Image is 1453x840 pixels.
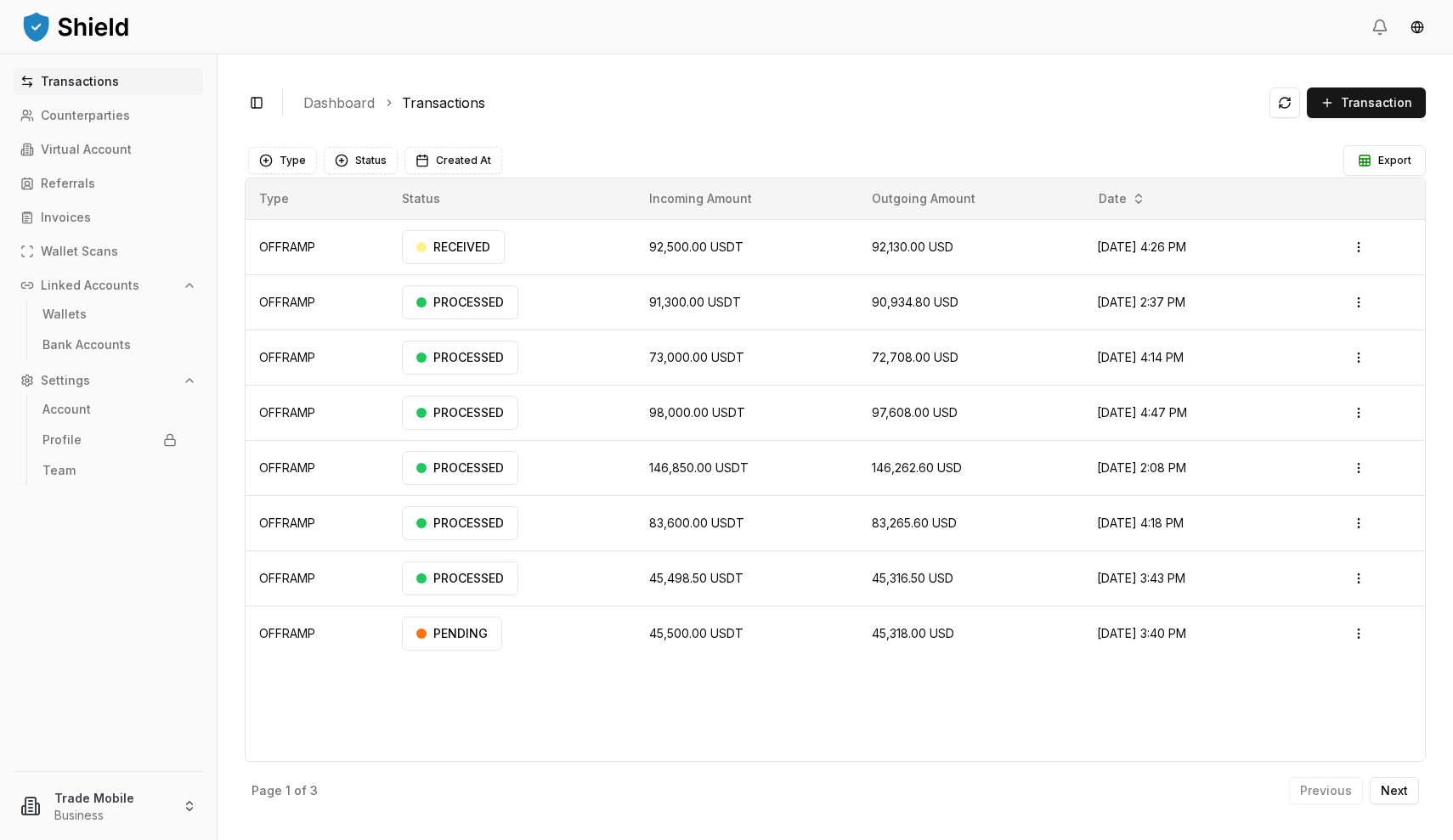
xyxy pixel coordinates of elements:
[246,385,388,440] td: OFFRAMP
[41,144,132,155] p: Virtual Account
[1097,516,1184,530] span: [DATE] 4:18 PM
[252,785,282,797] p: Page
[42,434,82,446] p: Profile
[636,178,859,219] th: Incoming Amount
[246,440,388,495] td: OFFRAMP
[14,68,203,95] a: Transactions
[246,330,388,385] td: OFFRAMP
[14,238,203,265] a: Wallet Scans
[42,308,87,320] p: Wallets
[402,396,518,430] div: PROCESSED
[402,93,485,113] a: Transactions
[42,403,91,415] p: Account
[41,178,95,189] p: Referrals
[36,331,184,358] a: Bank Accounts
[1343,145,1426,176] button: Export
[872,240,953,254] span: 92,130.00 USD
[324,147,398,174] button: Status
[872,350,958,364] span: 72,708.00 USD
[1370,777,1419,804] button: Next
[1097,350,1184,364] span: [DATE] 4:14 PM
[872,516,957,530] span: 83,265.60 USD
[649,295,741,309] span: 91,300.00 USDT
[41,110,130,121] p: Counterparties
[248,147,317,174] button: Type
[246,219,388,274] td: OFFRAMP
[649,516,744,530] span: 83,600.00 USDT
[402,230,505,264] div: RECEIVED
[41,76,119,87] p: Transactions
[402,617,502,651] div: PENDING
[246,178,388,219] th: Type
[36,457,184,484] a: Team
[1341,94,1412,111] span: Transaction
[402,561,518,595] div: PROCESSED
[14,204,203,231] a: Invoices
[436,154,491,167] span: Created At
[246,495,388,550] td: OFFRAMP
[649,240,743,254] span: 92,500.00 USDT
[872,295,958,309] span: 90,934.80 USD
[404,147,502,174] button: Created At
[14,136,203,163] a: Virtual Account
[402,341,518,375] div: PROCESSED
[872,571,953,585] span: 45,316.50 USD
[41,211,91,223] p: Invoices
[1092,185,1152,212] button: Date
[649,405,745,420] span: 98,000.00 USDT
[649,350,744,364] span: 73,000.00 USDT
[310,785,318,797] p: 3
[402,285,518,319] div: PROCESSED
[388,178,635,219] th: Status
[246,550,388,606] td: OFFRAMP
[41,245,118,257] p: Wallet Scans
[402,451,518,485] div: PROCESSED
[36,426,184,454] a: Profile
[303,93,375,113] a: Dashboard
[286,785,291,797] p: 1
[872,626,954,640] span: 45,318.00 USD
[1307,87,1426,118] button: Transaction
[858,178,1083,219] th: Outgoing Amount
[246,606,388,661] td: OFFRAMP
[1381,785,1408,797] p: Next
[14,272,203,299] button: Linked Accounts
[1097,571,1185,585] span: [DATE] 3:43 PM
[14,102,203,129] a: Counterparties
[872,460,962,475] span: 146,262.60 USD
[294,785,307,797] p: of
[54,789,169,807] p: Trade Mobile
[649,460,749,475] span: 146,850.00 USDT
[7,779,210,833] button: Trade MobileBusiness
[1097,295,1185,309] span: [DATE] 2:37 PM
[1097,405,1187,420] span: [DATE] 4:47 PM
[36,301,184,328] a: Wallets
[20,9,131,43] img: ShieldPay Logo
[1097,240,1186,254] span: [DATE] 4:26 PM
[54,807,169,824] p: Business
[649,626,743,640] span: 45,500.00 USDT
[303,93,1256,113] nav: breadcrumb
[246,274,388,330] td: OFFRAMP
[14,170,203,197] a: Referrals
[649,571,743,585] span: 45,498.50 USDT
[14,367,203,394] button: Settings
[41,279,139,291] p: Linked Accounts
[36,396,184,423] a: Account
[41,375,90,386] p: Settings
[402,506,518,540] div: PROCESSED
[42,465,76,476] p: Team
[872,405,958,420] span: 97,608.00 USD
[1097,626,1186,640] span: [DATE] 3:40 PM
[1097,460,1186,475] span: [DATE] 2:08 PM
[42,339,131,351] p: Bank Accounts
